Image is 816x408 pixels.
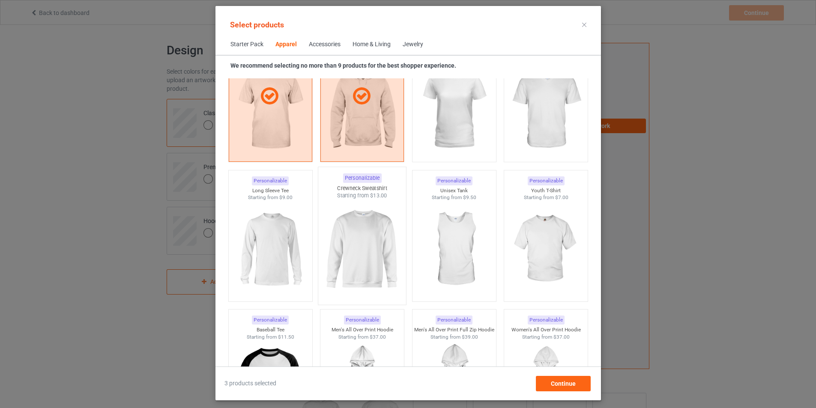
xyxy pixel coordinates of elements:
div: Starting from [320,334,404,341]
span: $11.50 [278,334,294,340]
div: Personalizable [527,176,564,185]
span: $9.00 [279,194,293,200]
strong: We recommend selecting no more than 9 products for the best shopper experience. [230,62,456,69]
div: Starting from [228,194,312,201]
div: Personalizable [436,316,472,325]
div: Continue [535,376,590,391]
div: Apparel [275,40,297,49]
span: Starter Pack [224,34,269,55]
div: Personalizable [343,173,381,183]
span: $37.00 [553,334,570,340]
div: Personalizable [436,176,472,185]
div: Jewelry [403,40,423,49]
div: Crewneck Sweatshirt [318,185,406,192]
div: Youth T-Shirt [504,187,588,194]
div: Accessories [309,40,341,49]
span: $7.00 [555,194,568,200]
span: $39.00 [461,334,478,340]
img: regular.jpg [415,62,492,158]
span: $37.00 [370,334,386,340]
div: Long Sleeve Tee [228,187,312,194]
div: Men's All Over Print Hoodie [320,326,404,334]
div: Women's All Over Print Hoodie [504,326,588,334]
div: Starting from [412,334,496,341]
img: regular.jpg [232,201,308,297]
div: Personalizable [527,316,564,325]
img: regular.jpg [415,201,492,297]
div: Starting from [318,192,406,199]
img: regular.jpg [508,201,584,297]
img: regular.jpg [322,200,402,300]
img: regular.jpg [508,62,584,158]
div: Personalizable [344,316,380,325]
div: Personalizable [252,176,289,185]
div: Home & Living [353,40,391,49]
div: Starting from [504,194,588,201]
span: $13.00 [370,192,387,199]
div: Men's All Over Print Full Zip Hoodie [412,326,496,334]
div: Baseball Tee [228,326,312,334]
div: Starting from [228,334,312,341]
div: Starting from [412,194,496,201]
span: Continue [550,380,575,387]
span: 3 products selected [224,379,276,388]
div: Personalizable [252,316,289,325]
div: Unisex Tank [412,187,496,194]
span: $9.50 [463,194,476,200]
div: Starting from [504,334,588,341]
span: Select products [230,20,284,29]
